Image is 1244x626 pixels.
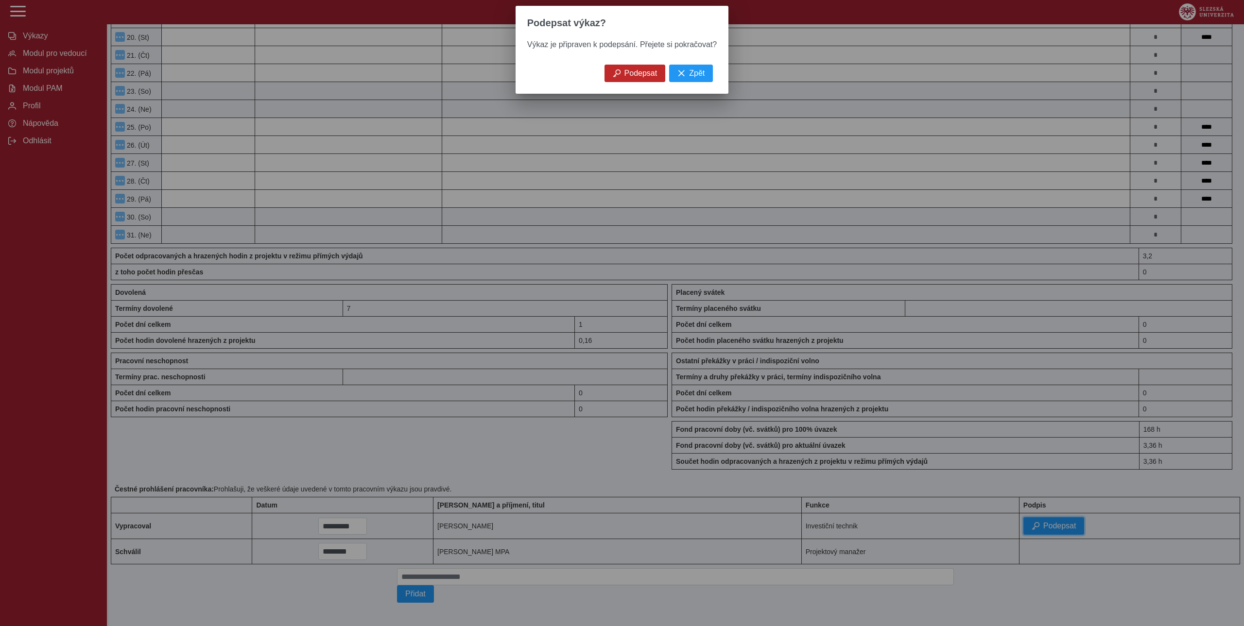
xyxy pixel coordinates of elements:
[527,17,606,29] span: Podepsat výkaz?
[689,69,705,78] span: Zpět
[605,65,666,82] button: Podepsat
[669,65,713,82] button: Zpět
[624,69,657,78] span: Podepsat
[527,40,717,49] span: Výkaz je připraven k podepsání. Přejete si pokračovat?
